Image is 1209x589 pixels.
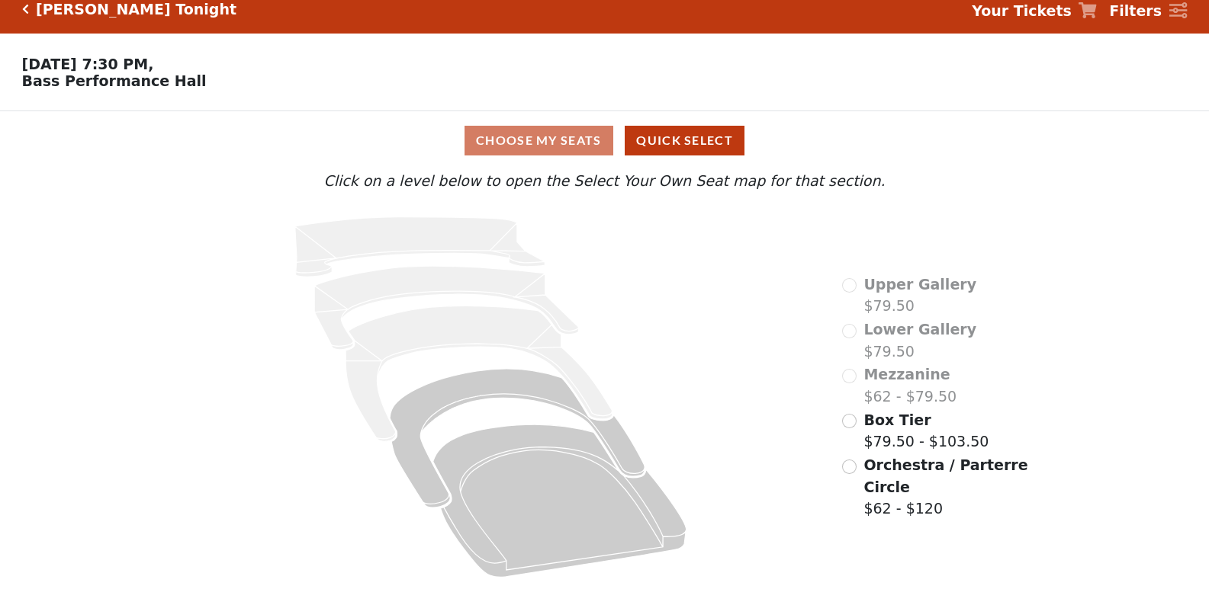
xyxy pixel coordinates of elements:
span: Upper Gallery [863,276,976,293]
p: Click on a level below to open the Select Your Own Seat map for that section. [162,170,1047,192]
label: $62 - $120 [863,454,1030,520]
span: Lower Gallery [863,321,976,338]
h5: [PERSON_NAME] Tonight [36,1,236,18]
strong: Your Tickets [972,2,1072,19]
path: Orchestra / Parterre Circle - Seats Available: 570 [433,424,686,577]
label: $79.50 - $103.50 [863,409,989,453]
span: Box Tier [863,411,931,428]
label: $79.50 [863,319,976,362]
span: Orchestra / Parterre Circle [863,456,1027,495]
button: Quick Select [625,126,744,155]
strong: Filters [1109,2,1162,19]
path: Upper Gallery - Seats Available: 0 [295,217,545,277]
label: $62 - $79.50 [863,363,957,407]
a: Click here to go back to filters [22,4,29,14]
path: Lower Gallery - Seats Available: 0 [315,266,580,350]
span: Mezzanine [863,366,950,383]
label: $79.50 [863,274,976,317]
